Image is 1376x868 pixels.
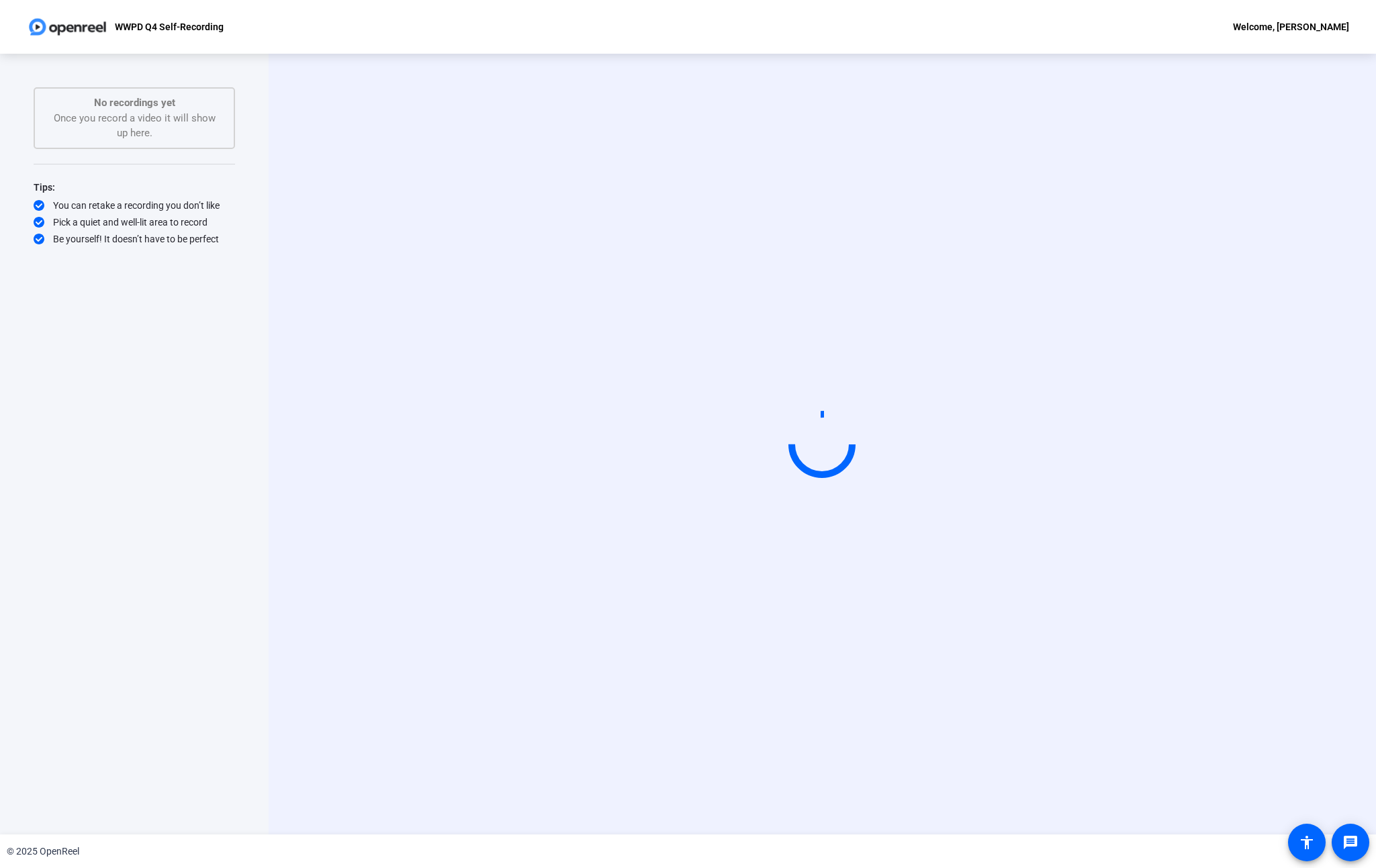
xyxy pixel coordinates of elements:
div: Be yourself! It doesn’t have to be perfect [34,232,235,246]
p: WWPD Q4 Self-Recording [115,19,224,35]
div: Pick a quiet and well-lit area to record [34,215,235,229]
div: © 2025 OpenReel [7,845,79,859]
img: OpenReel logo [27,13,108,40]
p: No recordings yet [48,95,220,111]
div: Once you record a video it will show up here. [48,95,220,141]
mat-icon: accessibility [1299,834,1315,851]
div: You can retake a recording you don’t like [34,199,235,212]
div: Welcome, [PERSON_NAME] [1233,19,1349,35]
mat-icon: message [1342,834,1359,851]
div: Tips: [34,179,235,195]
